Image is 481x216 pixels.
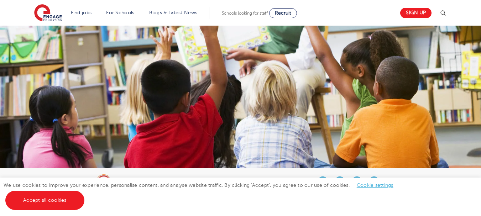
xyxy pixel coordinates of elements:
[34,4,62,22] img: Engage Education
[400,8,432,18] a: Sign up
[269,8,297,18] a: Recruit
[106,10,134,15] a: For Schools
[4,183,401,203] span: We use cookies to improve your experience, personalise content, and analyse website traffic. By c...
[71,10,92,15] a: Find jobs
[117,177,172,182] div: engage
[357,183,393,188] a: Cookie settings
[222,11,268,16] span: Schools looking for staff
[5,191,84,210] a: Accept all cookies
[275,10,291,16] span: Recruit
[149,10,198,15] a: Blogs & Latest News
